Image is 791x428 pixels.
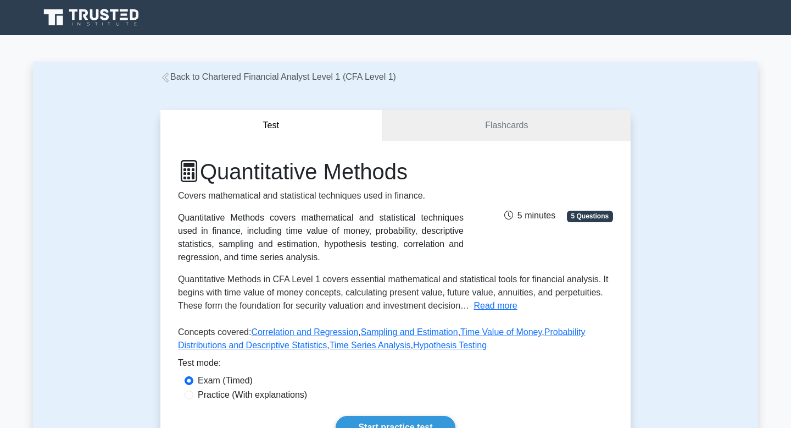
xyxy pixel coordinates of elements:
label: Exam (Timed) [198,374,253,387]
span: 5 minutes [504,211,555,220]
span: Quantitative Methods in CFA Level 1 covers essential mathematical and statistical tools for finan... [178,275,609,310]
h1: Quantitative Methods [178,158,464,185]
button: Read more [474,299,517,312]
a: Back to Chartered Financial Analyst Level 1 (CFA Level 1) [160,72,396,81]
a: Hypothesis Testing [413,341,487,350]
button: Test [160,110,382,141]
a: Time Value of Money [460,327,542,337]
span: 5 Questions [567,211,613,222]
a: Time Series Analysis [330,341,411,350]
a: Correlation and Regression [251,327,358,337]
div: Quantitative Methods covers mathematical and statistical techniques used in finance, including ti... [178,211,464,264]
a: Flashcards [382,110,631,141]
a: Sampling and Estimation [361,327,458,337]
p: Concepts covered: , , , , , [178,326,613,356]
p: Covers mathematical and statistical techniques used in finance. [178,189,464,202]
div: Test mode: [178,356,613,374]
label: Practice (With explanations) [198,388,307,402]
